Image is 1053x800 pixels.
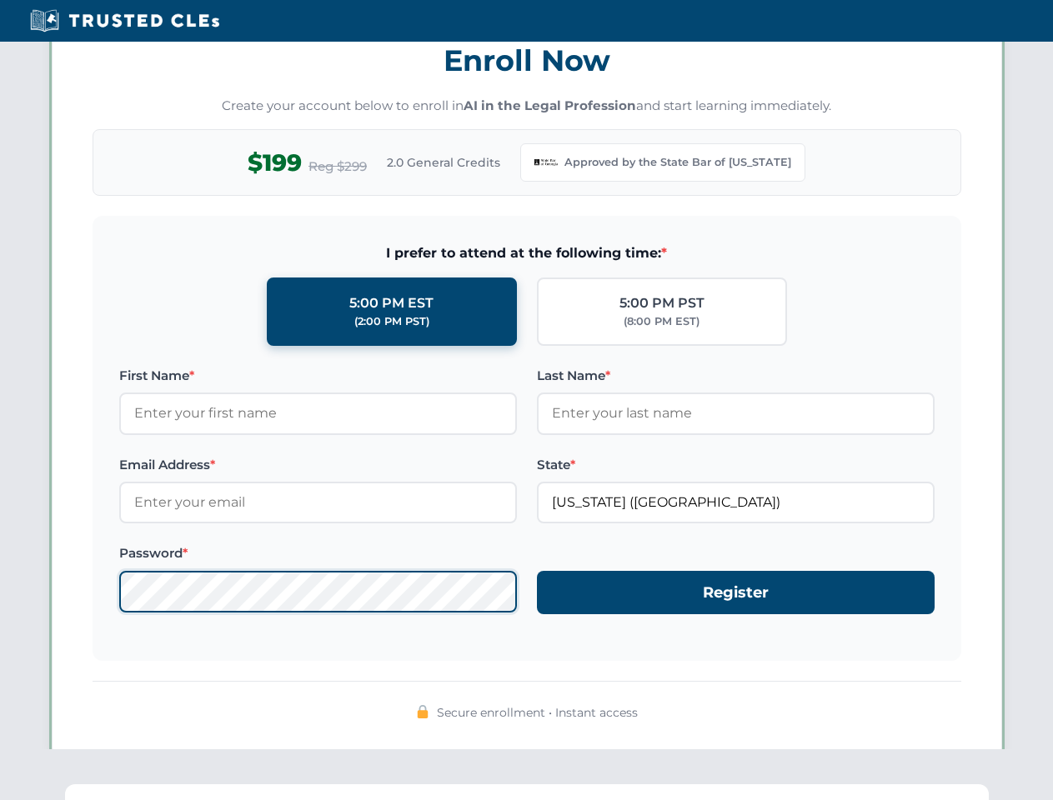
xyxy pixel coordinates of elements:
label: State [537,455,935,475]
label: Email Address [119,455,517,475]
input: Georgia (GA) [537,482,935,523]
label: First Name [119,366,517,386]
input: Enter your first name [119,392,517,434]
span: Secure enrollment • Instant access [437,703,638,722]
p: Create your account below to enroll in and start learning immediately. [93,97,961,116]
input: Enter your email [119,482,517,523]
strong: AI in the Legal Profession [464,97,636,113]
button: Register [537,571,935,615]
img: Georgia Bar [534,151,558,174]
div: (2:00 PM PST) [354,313,429,330]
label: Password [119,543,517,563]
h3: Enroll Now [93,34,961,87]
img: Trusted CLEs [25,8,224,33]
input: Enter your last name [537,392,935,434]
label: Last Name [537,366,935,386]
span: 2.0 General Credits [387,153,500,172]
img: 🔒 [416,705,429,718]
span: $199 [248,144,302,182]
div: (8:00 PM EST) [624,313,699,330]
div: 5:00 PM EST [349,292,434,314]
div: 5:00 PM PST [619,292,705,314]
span: Approved by the State Bar of [US_STATE] [564,154,791,171]
span: Reg $299 [308,157,367,177]
span: I prefer to attend at the following time: [119,242,935,264]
